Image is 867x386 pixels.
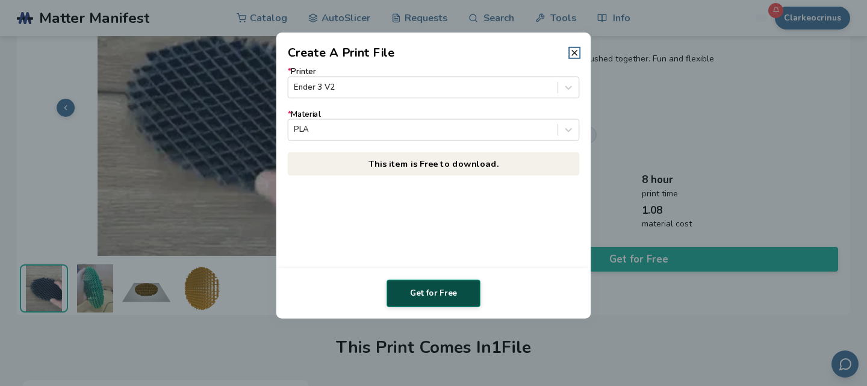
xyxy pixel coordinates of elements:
label: Material [288,110,580,140]
label: Printer [288,67,580,98]
button: Get for Free [387,279,480,307]
input: *PrinterEnder 3 V2 [294,82,296,92]
h2: Create A Print File [288,44,395,61]
input: *MaterialPLA [294,125,296,134]
p: This item is Free to download. [288,152,580,176]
